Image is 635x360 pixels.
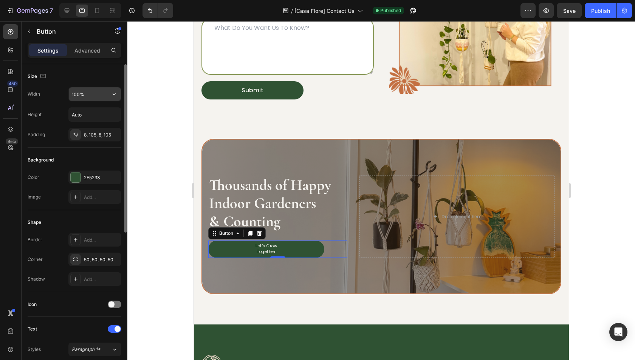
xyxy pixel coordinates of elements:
[84,256,119,263] div: 50, 50, 50, 50
[74,47,100,54] p: Advanced
[248,192,288,199] div: Drop element here
[84,194,119,201] div: Add...
[28,256,43,263] div: Corner
[7,81,18,87] div: 450
[28,91,40,98] div: Width
[28,276,45,282] div: Shadow
[28,236,42,243] div: Border
[585,3,616,18] button: Publish
[194,21,569,360] iframe: Design area
[84,132,119,138] div: 8, 105, 8, 105
[37,47,59,54] p: Settings
[563,8,576,14] span: Save
[28,111,42,118] div: Height
[28,301,37,308] div: Icon
[68,343,121,356] button: Paragraph 1*
[28,219,41,226] div: Shape
[8,334,89,358] img: gempages_572666482798887751-8be541bc-f16b-44fb-99c4-c4f5f4e18173.svg
[50,6,53,15] p: 7
[6,138,18,144] div: Beta
[294,7,355,15] span: [Casa Flore] Contact Us
[28,346,41,353] div: Styles
[609,323,627,341] div: Open Intercom Messenger
[28,71,48,82] div: Size
[84,174,119,181] div: 2F5233
[84,237,119,244] div: Add...
[28,174,39,181] div: Color
[3,3,56,18] button: 7
[69,87,121,101] input: Auto
[69,108,121,121] input: Auto
[142,3,173,18] div: Undo/Redo
[72,346,101,353] span: Paragraph 1*
[28,194,41,200] div: Image
[380,7,401,14] span: Published
[28,326,37,332] div: Text
[37,27,101,36] p: Button
[28,131,45,138] div: Padding
[28,157,54,163] div: Background
[291,7,293,15] span: /
[591,7,610,15] div: Publish
[557,3,582,18] button: Save
[84,276,119,283] div: Add...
